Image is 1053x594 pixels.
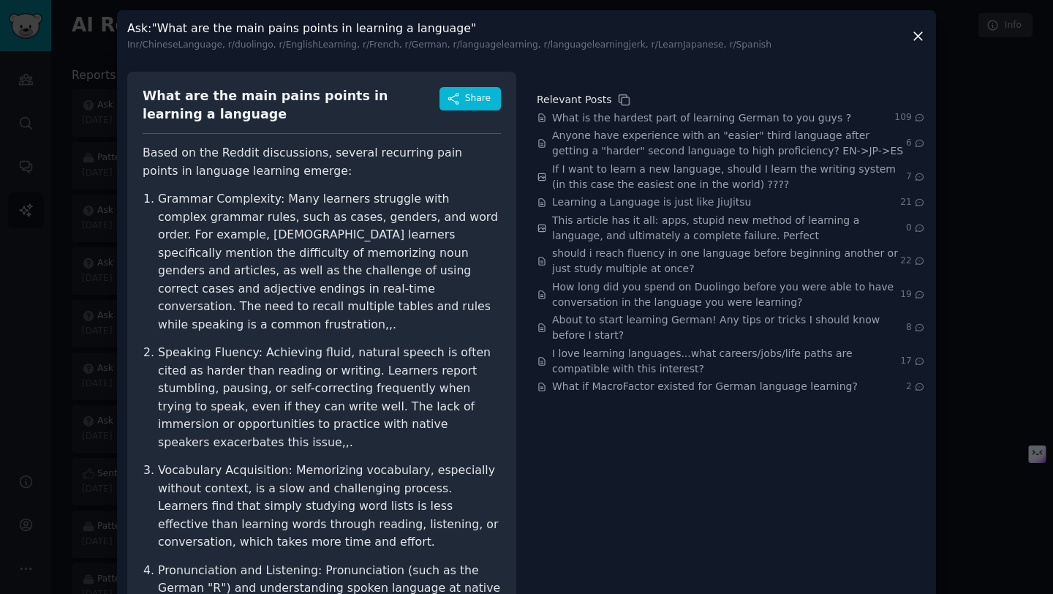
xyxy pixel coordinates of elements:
[552,110,851,126] a: What is the hardest part of learning German to you guys ?
[127,39,771,52] div: In r/ChineseLanguage, r/duolingo, r/EnglishLearning, r/French, r/German, r/languagelearning, r/la...
[143,144,501,180] p: Based on the Reddit discussions, several recurring pain points in language learning emerge:
[552,279,900,310] a: How long did you spend on Duolingo before you were able to have conversation in the language you ...
[552,213,906,244] a: This article has it all: apps, stupid new method of learning a language, and ultimately a complet...
[906,137,926,150] span: 6
[158,344,501,451] p: Speaking Fluency: Achieving fluid, natural speech is often cited as harder than reading or writin...
[900,255,926,268] span: 22
[552,128,906,159] a: Anyone have experience with an "easier" third language after getting a "harder" second language t...
[552,162,906,192] a: If I want to learn a new language, should I learn the writing system (in this case the easiest on...
[900,355,926,368] span: 17
[906,380,926,394] span: 2
[537,92,611,108] div: Relevant Posts
[552,195,751,210] a: Learning a Language is just like JiuJitsu
[906,170,926,184] span: 7
[552,379,858,394] a: What if MacroFactor existed for German language learning?
[906,222,926,235] span: 0
[894,111,926,124] span: 109
[906,321,926,334] span: 8
[552,246,900,277] a: should i reach fluency in one language before beginning another or just study multiple at once?
[143,87,439,123] div: What are the main pains points in learning a language
[439,87,501,110] button: Share
[552,312,906,343] a: About to start learning German! Any tips or tricks I should know before I start?
[158,190,501,334] p: Grammar Complexity: Many learners struggle with complex grammar rules, such as cases, genders, an...
[552,346,900,377] a: I love learning languages...what careers/jobs/life paths are compatible with this interest?
[158,462,501,552] p: Vocabulary Acquisition: Memorizing vocabulary, especially without context, is a slow and challeng...
[465,92,491,105] span: Share
[900,196,926,209] span: 21
[900,288,926,301] span: 19
[127,20,771,51] h3: Ask : "What are the main pains points in learning a language"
